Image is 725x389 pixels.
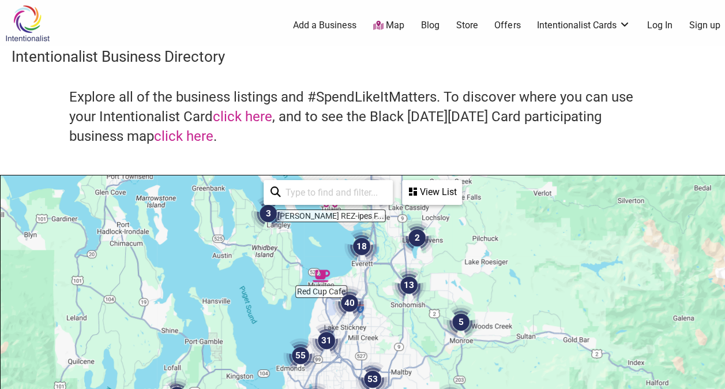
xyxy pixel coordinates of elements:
[403,181,461,203] div: View List
[647,19,673,32] a: Log In
[281,181,386,204] input: Type to find and filter...
[12,46,713,67] h3: Intentionalist Business Directory
[293,19,356,32] a: Add a Business
[689,19,720,32] a: Sign up
[402,180,462,205] div: See a list of the visible businesses
[392,268,426,302] div: 13
[400,220,434,255] div: 2
[69,88,656,146] h4: Explore all of the business listings and #SpendLikeItMatters. To discover where you can use your ...
[373,19,404,32] a: Map
[456,19,478,32] a: Store
[309,323,344,358] div: 31
[251,196,286,231] div: 3
[283,338,318,373] div: 55
[213,109,272,125] a: click here
[421,19,439,32] a: Blog
[154,128,213,144] a: click here
[264,180,393,205] div: Type to search and filter
[344,229,379,264] div: 18
[313,267,330,285] div: Red Cup Cafe
[537,19,630,32] a: Intentionalist Cards
[332,286,367,320] div: 40
[494,19,520,32] a: Offers
[444,305,478,339] div: 5
[358,176,392,211] div: 7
